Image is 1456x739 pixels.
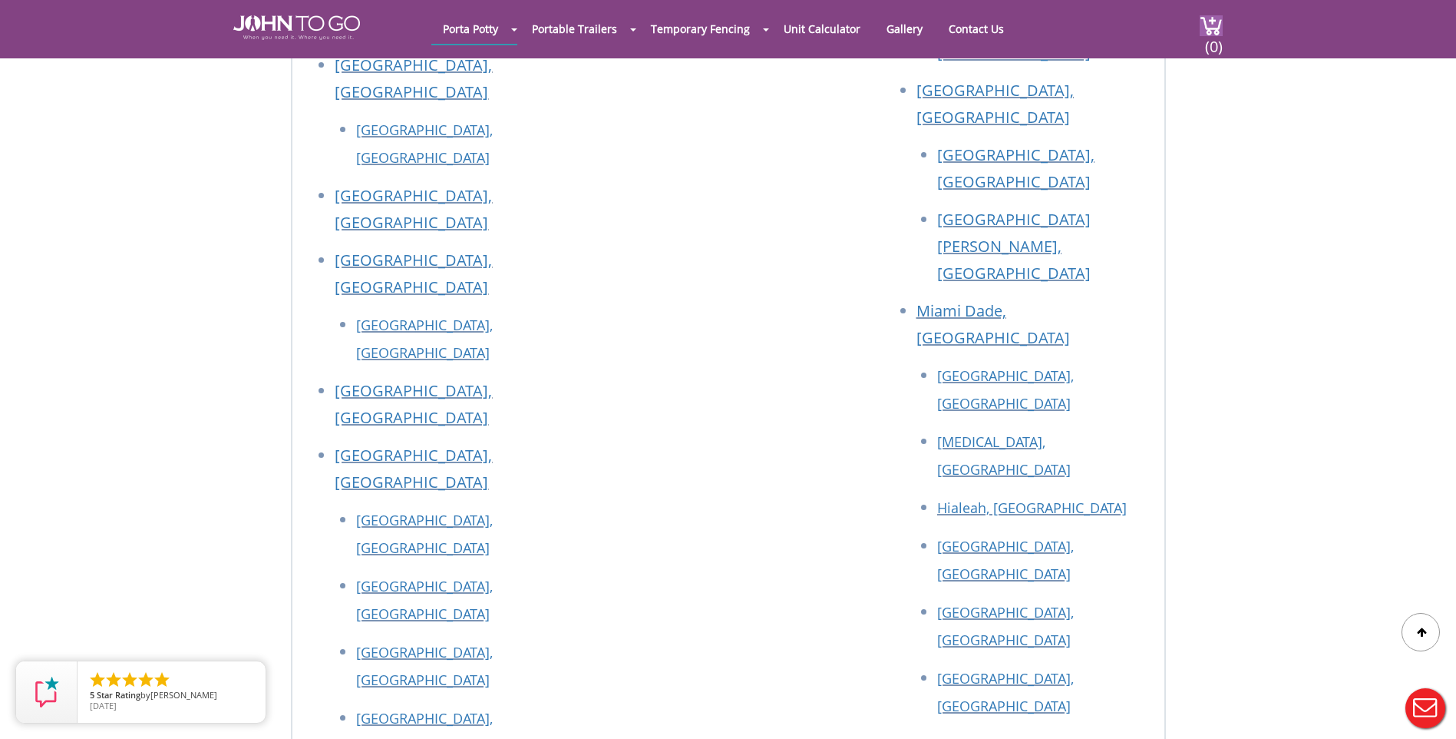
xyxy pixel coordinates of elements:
[1200,15,1223,36] img: cart a
[916,80,1074,128] a: [GEOGRAPHIC_DATA], [GEOGRAPHIC_DATA]
[356,511,493,557] a: [GEOGRAPHIC_DATA], [GEOGRAPHIC_DATA]
[639,14,761,44] a: Temporary Fencing
[937,366,1074,413] a: [GEOGRAPHIC_DATA], [GEOGRAPHIC_DATA]
[356,121,493,167] a: [GEOGRAPHIC_DATA], [GEOGRAPHIC_DATA]
[937,144,1094,192] a: [GEOGRAPHIC_DATA], [GEOGRAPHIC_DATA]
[772,14,872,44] a: Unit Calculator
[335,380,492,428] a: [GEOGRAPHIC_DATA], [GEOGRAPHIC_DATA]
[937,14,1015,44] a: Contact Us
[875,14,934,44] a: Gallery
[916,300,1070,348] a: Miami Dade, [GEOGRAPHIC_DATA]
[90,689,94,701] span: 5
[356,643,493,689] a: [GEOGRAPHIC_DATA], [GEOGRAPHIC_DATA]
[104,671,123,689] li: 
[520,14,629,44] a: Portable Trailers
[335,185,492,233] a: [GEOGRAPHIC_DATA], [GEOGRAPHIC_DATA]
[97,689,140,701] span: Star Rating
[335,250,492,297] a: [GEOGRAPHIC_DATA], [GEOGRAPHIC_DATA]
[937,537,1074,583] a: [GEOGRAPHIC_DATA], [GEOGRAPHIC_DATA]
[150,689,217,701] span: [PERSON_NAME]
[431,14,510,44] a: Porta Potty
[937,603,1074,649] a: [GEOGRAPHIC_DATA], [GEOGRAPHIC_DATA]
[937,209,1091,283] a: [GEOGRAPHIC_DATA][PERSON_NAME], [GEOGRAPHIC_DATA]
[937,669,1074,715] a: [GEOGRAPHIC_DATA], [GEOGRAPHIC_DATA]
[233,15,360,40] img: JOHN to go
[1395,678,1456,739] button: Live Chat
[121,671,139,689] li: 
[1204,24,1223,57] span: (0)
[31,677,62,708] img: Review Rating
[153,671,171,689] li: 
[335,445,492,492] a: [GEOGRAPHIC_DATA], [GEOGRAPHIC_DATA]
[137,671,155,689] li: 
[88,671,107,689] li: 
[90,691,253,701] span: by
[90,700,117,711] span: [DATE]
[356,316,493,362] a: [GEOGRAPHIC_DATA], [GEOGRAPHIC_DATA]
[937,499,1127,517] a: Hialeah, [GEOGRAPHIC_DATA]
[937,432,1071,479] a: [MEDICAL_DATA], [GEOGRAPHIC_DATA]
[356,577,493,623] a: [GEOGRAPHIC_DATA], [GEOGRAPHIC_DATA]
